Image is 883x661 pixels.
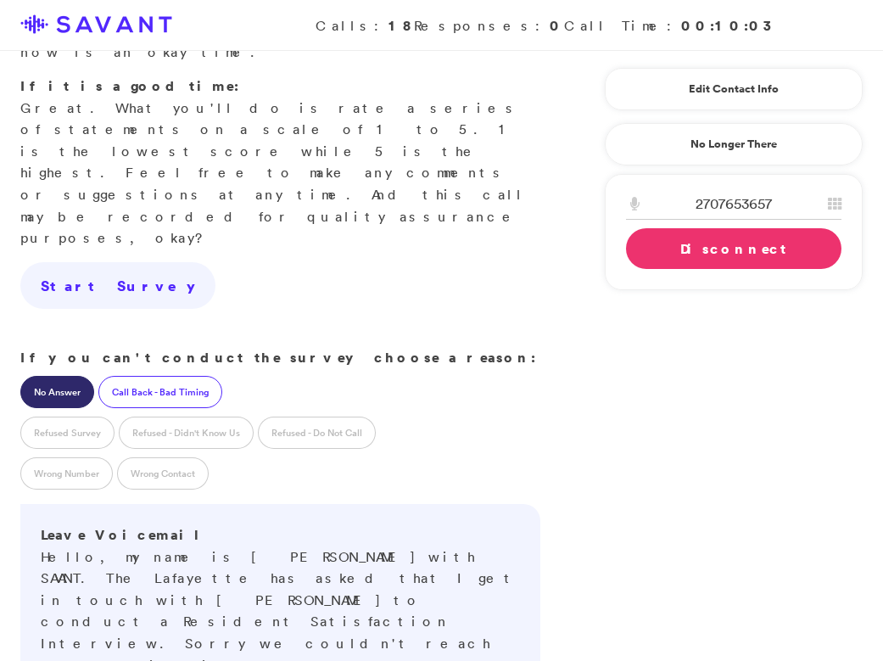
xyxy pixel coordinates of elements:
label: Refused Survey [20,417,115,449]
label: Wrong Number [20,457,113,490]
strong: 18 [388,16,414,35]
label: Refused - Didn't Know Us [119,417,254,449]
label: Call Back - Bad Timing [98,376,222,408]
strong: If you can't conduct the survey choose a reason: [20,348,536,367]
a: Edit Contact Info [626,76,841,103]
p: Great. What you'll do is rate a series of statements on a scale of 1 to 5. 1 is the lowest score ... [20,76,540,249]
strong: Leave Voicemail [41,525,207,544]
strong: 0 [550,16,564,35]
a: Disconnect [626,228,841,269]
label: Refused - Do Not Call [258,417,376,449]
strong: 00:10:03 [681,16,778,35]
label: Wrong Contact [117,457,209,490]
label: No Answer [20,376,94,408]
strong: If it is a good time: [20,76,239,95]
a: No Longer There [605,123,863,165]
a: Start Survey [20,262,215,310]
